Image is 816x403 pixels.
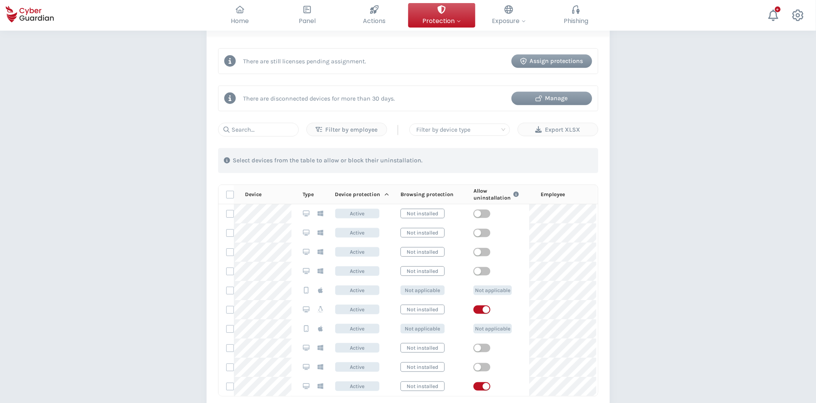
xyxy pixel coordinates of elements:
[511,55,592,68] button: Assign protections
[274,3,341,28] button: Panel
[401,191,454,198] p: Browsing protection
[207,3,274,28] button: Home
[518,123,598,136] button: Export XLSX
[243,95,395,102] p: There are disconnected devices for more than 30 days.
[335,209,379,218] span: Active
[335,382,379,391] span: Active
[335,324,379,334] span: Active
[517,94,586,103] div: Manage
[517,56,586,66] div: Assign protections
[335,191,381,198] p: Device protection
[492,16,526,26] span: Exposure
[775,7,781,12] div: +
[233,157,423,164] p: Select devices from the table to allow or block their uninstallation.
[401,247,445,257] span: Not installed
[218,123,299,137] input: Search...
[564,16,588,26] span: Phishing
[511,92,592,105] button: Manage
[475,3,543,28] button: Exposure
[313,125,381,134] div: Filter by employee
[401,228,445,238] span: Not installed
[401,343,445,353] span: Not installed
[423,16,461,26] span: Protection
[511,188,521,201] button: Link to FAQ information
[408,3,475,28] button: Protection
[473,324,512,334] span: Not applicable
[541,191,565,198] p: Employee
[306,123,387,136] button: Filter by employee
[401,286,445,295] span: Not applicable
[299,16,316,26] span: Panel
[335,286,379,295] span: Active
[401,266,445,276] span: Not installed
[401,324,445,334] span: Not applicable
[363,16,386,26] span: Actions
[543,3,610,28] button: Phishing
[401,362,445,372] span: Not installed
[524,125,592,134] div: Export XLSX
[473,188,511,201] p: Allow uninstallation
[243,58,366,65] p: There are still licenses pending assignment.
[473,286,512,295] span: Not applicable
[401,382,445,391] span: Not installed
[245,191,262,198] p: Device
[335,228,379,238] span: Active
[397,124,400,135] span: |
[303,191,314,198] p: Type
[335,362,379,372] span: Active
[335,266,379,276] span: Active
[341,3,408,28] button: Actions
[231,16,249,26] span: Home
[401,305,445,314] span: Not installed
[401,209,445,218] span: Not installed
[335,343,379,353] span: Active
[335,247,379,257] span: Active
[335,305,379,314] span: Active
